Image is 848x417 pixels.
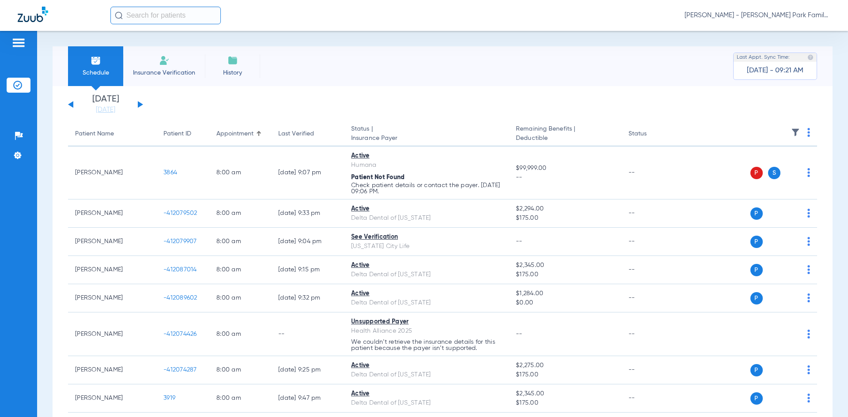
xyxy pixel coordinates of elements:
td: [DATE] 9:04 PM [271,228,344,256]
td: [PERSON_NAME] [68,228,156,256]
span: -- [516,238,522,244]
td: [PERSON_NAME] [68,384,156,413]
a: [DATE] [79,105,132,114]
span: Schedule [75,68,117,77]
td: 8:00 AM [209,147,271,199]
span: [DATE] - 09:21 AM [747,66,803,75]
img: group-dot-blue.svg [807,265,810,274]
span: $0.00 [516,298,614,308]
td: [PERSON_NAME] [68,199,156,228]
span: P [750,292,763,304]
span: -412074287 [163,367,197,373]
span: P [750,364,763,376]
span: $175.00 [516,214,614,223]
span: -- [516,331,522,337]
td: [PERSON_NAME] [68,356,156,384]
img: group-dot-blue.svg [807,365,810,374]
span: [PERSON_NAME] - [PERSON_NAME] Park Family Dentistry [685,11,830,20]
img: filter.svg [791,128,800,137]
img: hamburger-icon [11,38,26,48]
span: Last Appt. Sync Time: [737,53,790,62]
div: Appointment [216,129,254,139]
td: [PERSON_NAME] [68,147,156,199]
img: group-dot-blue.svg [807,168,810,177]
td: -- [621,356,681,384]
td: 8:00 AM [209,384,271,413]
img: group-dot-blue.svg [807,237,810,246]
td: -- [621,199,681,228]
img: Search Icon [115,11,123,19]
td: 8:00 AM [209,312,271,356]
td: 8:00 AM [209,356,271,384]
span: $99,999.00 [516,164,614,173]
span: P [750,207,763,220]
img: History [227,55,238,66]
img: group-dot-blue.svg [807,293,810,302]
div: Unsupported Payer [351,317,502,327]
span: $1,284.00 [516,289,614,298]
input: Search for patients [110,7,221,24]
td: -- [621,284,681,312]
div: Active [351,151,502,161]
span: $2,275.00 [516,361,614,370]
div: Active [351,389,502,398]
div: Active [351,289,502,298]
td: [PERSON_NAME] [68,256,156,284]
td: -- [621,384,681,413]
span: $2,294.00 [516,204,614,214]
td: [PERSON_NAME] [68,284,156,312]
div: Active [351,204,502,214]
span: 3864 [163,169,177,176]
th: Status | [344,122,509,147]
span: Insurance Verification [130,68,198,77]
span: -412074426 [163,331,197,337]
img: group-dot-blue.svg [807,128,810,137]
div: Last Verified [278,129,337,139]
div: Patient Name [75,129,149,139]
span: $175.00 [516,398,614,408]
div: Appointment [216,129,264,139]
td: -- [621,228,681,256]
span: Patient Not Found [351,174,405,180]
img: Manual Insurance Verification [159,55,170,66]
span: Deductible [516,134,614,143]
span: 3919 [163,395,175,401]
p: We couldn’t retrieve the insurance details for this patient because the payer isn’t supported. [351,339,502,351]
span: -412079907 [163,238,197,244]
td: [DATE] 9:32 PM [271,284,344,312]
span: $2,345.00 [516,261,614,270]
div: Patient ID [163,129,202,139]
div: Active [351,361,502,370]
span: $175.00 [516,270,614,279]
img: Schedule [91,55,101,66]
td: 8:00 AM [209,228,271,256]
span: $2,345.00 [516,389,614,398]
div: Delta Dental of [US_STATE] [351,214,502,223]
img: group-dot-blue.svg [807,330,810,338]
td: [DATE] 9:25 PM [271,356,344,384]
img: Zuub Logo [18,7,48,22]
td: -- [621,256,681,284]
p: Check patient details or contact the payer. [DATE] 09:06 PM. [351,182,502,195]
td: 8:00 AM [209,199,271,228]
div: Humana [351,161,502,170]
div: See Verification [351,233,502,242]
div: [US_STATE] City Life [351,242,502,251]
li: [DATE] [79,95,132,114]
div: Delta Dental of [US_STATE] [351,298,502,308]
td: -- [271,312,344,356]
span: P [750,236,763,248]
div: Last Verified [278,129,314,139]
td: [DATE] 9:15 PM [271,256,344,284]
span: -- [516,173,614,182]
span: P [750,392,763,405]
span: $175.00 [516,370,614,379]
td: [DATE] 9:07 PM [271,147,344,199]
span: P [750,167,763,179]
img: group-dot-blue.svg [807,394,810,402]
div: Delta Dental of [US_STATE] [351,398,502,408]
span: -412079502 [163,210,197,216]
th: Status [621,122,681,147]
td: 8:00 AM [209,284,271,312]
div: Delta Dental of [US_STATE] [351,370,502,379]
